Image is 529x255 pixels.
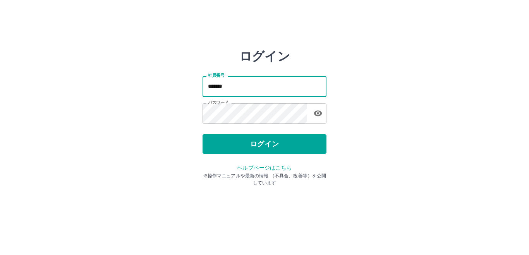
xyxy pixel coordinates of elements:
[208,100,228,106] label: パスワード
[237,165,292,171] a: ヘルプページはこちら
[203,134,326,154] button: ログイン
[239,49,290,64] h2: ログイン
[203,172,326,186] p: ※操作マニュアルや最新の情報 （不具合、改善等）を公開しています
[208,73,224,78] label: 社員番号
